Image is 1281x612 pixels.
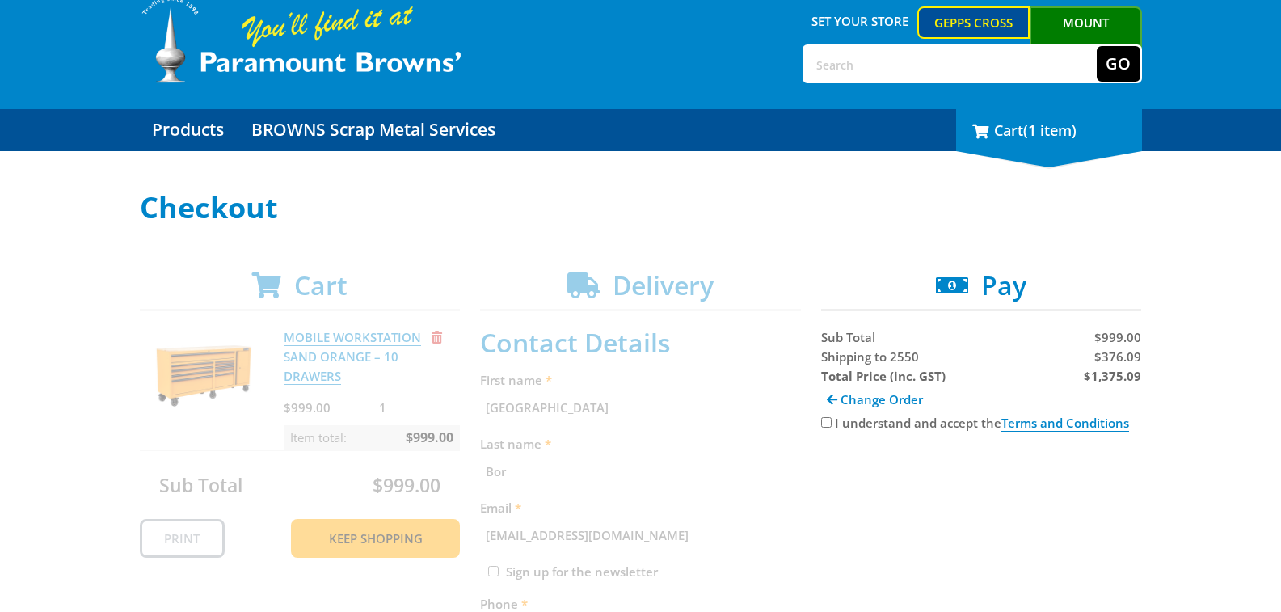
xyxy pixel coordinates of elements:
a: Go to the BROWNS Scrap Metal Services page [239,109,508,151]
a: Go to the Products page [140,109,236,151]
strong: Total Price (inc. GST) [821,368,946,384]
span: Pay [981,268,1026,302]
span: $376.09 [1094,348,1141,365]
input: Please accept the terms and conditions. [821,417,832,428]
a: Mount [PERSON_NAME] [1030,6,1142,68]
span: Change Order [841,391,923,407]
h1: Checkout [140,192,1142,224]
div: Cart [956,109,1142,151]
button: Go [1097,46,1140,82]
span: Set your store [803,6,918,36]
a: Gepps Cross [917,6,1030,39]
span: Sub Total [821,329,875,345]
input: Search [804,46,1097,82]
a: Terms and Conditions [1001,415,1129,432]
span: $999.00 [1094,329,1141,345]
span: Shipping to 2550 [821,348,919,365]
label: I understand and accept the [835,415,1129,431]
strong: $1,375.09 [1084,368,1141,384]
span: (1 item) [1023,120,1077,140]
a: Change Order [821,386,929,413]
